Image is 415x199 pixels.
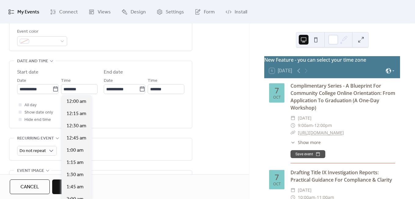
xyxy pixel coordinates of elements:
span: All day [24,102,37,109]
button: Save event [290,150,325,158]
span: Date [104,77,113,85]
span: 12:00pm [314,122,332,129]
span: 12:15 am [67,110,86,118]
button: Cancel [10,179,50,194]
span: Design [131,7,146,17]
a: Form [190,2,219,21]
span: Cancel [20,183,39,191]
div: End date [104,69,123,76]
a: [URL][DOMAIN_NAME] [298,130,344,136]
span: Date and time [17,58,48,65]
span: Hide end time [24,116,51,124]
div: ​ [290,186,295,194]
div: Event color [17,28,66,35]
div: ​ [290,114,295,122]
button: Save [52,179,85,194]
div: Start date [17,69,38,76]
span: 12:30 am [67,122,86,130]
span: Recurring event [17,135,54,142]
div: 7 [275,87,279,94]
span: Show date only [24,109,53,116]
a: Connect [45,2,82,21]
span: 9:00am [298,122,313,129]
span: 1:00 am [67,147,84,154]
span: 12:00 am [67,98,86,105]
span: [DATE] [298,186,312,194]
span: Connect [59,7,78,17]
div: ​ [290,129,295,136]
span: 1:30 am [67,171,84,179]
span: Show more [298,139,321,146]
span: 1:45 am [67,183,84,191]
span: Time [148,77,157,85]
a: Install [221,2,252,21]
div: Oct [273,96,281,99]
a: Drafting Title IX Investigation Reports: Practical Guidance For Compliance & Clarity [290,169,392,183]
div: Oct [273,182,281,186]
span: My Events [17,7,39,17]
span: 12:45 am [67,135,86,142]
a: My Events [4,2,44,21]
span: - [313,122,314,129]
div: 7 [275,173,279,181]
span: Time [61,77,71,85]
a: Settings [152,2,189,21]
span: Form [204,7,215,17]
span: Do not repeat [20,147,46,155]
a: Complimentary Series - A Blueprint For Community College Online Orientation: From Application To ... [290,82,395,111]
div: New Feature - you can select your time zone [264,56,400,63]
div: ​ [290,139,295,146]
span: [DATE] [298,114,312,122]
span: Install [235,7,247,17]
span: Settings [166,7,184,17]
div: ​ [290,122,295,129]
span: Event image [17,167,44,175]
a: Views [84,2,115,21]
button: ​Show more [290,139,321,146]
span: Views [98,7,111,17]
a: Design [117,2,150,21]
span: 1:15 am [67,159,84,166]
span: Date [17,77,26,85]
